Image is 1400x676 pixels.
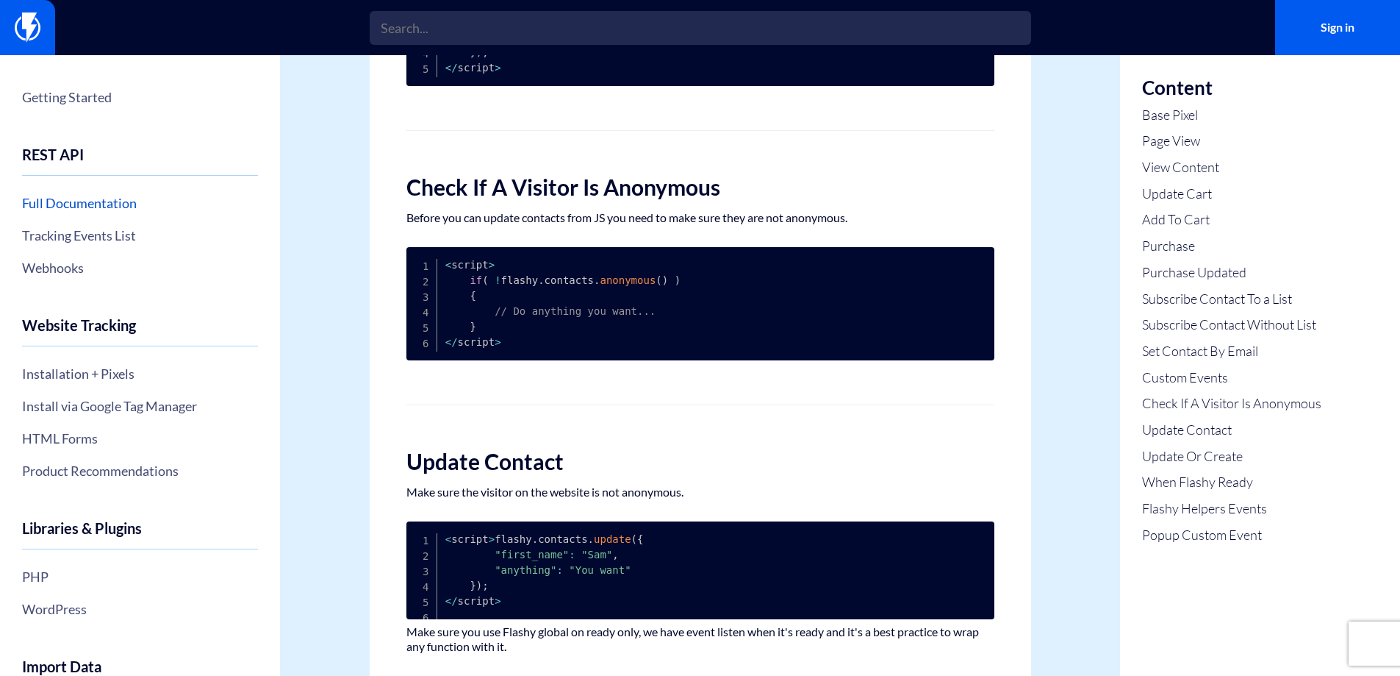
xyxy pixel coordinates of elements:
span: "You want" [569,564,631,576]
h4: REST API [22,146,258,176]
span: update [594,533,631,545]
a: Purchase [1142,237,1321,256]
span: . [588,533,594,545]
a: Popup Custom Event [1142,526,1321,545]
a: HTML Forms [22,426,258,451]
input: Search... [370,11,1031,45]
a: Install via Google Tag Manager [22,394,258,419]
span: ( [482,274,488,286]
span: > [495,595,500,607]
a: Subscribe Contact To a List [1142,290,1321,309]
a: Purchase Updated [1142,263,1321,282]
span: > [489,259,495,271]
a: Add To Cart [1142,210,1321,230]
p: Before you can update contacts from JS you need to make sure they are not anonymous. [406,210,994,225]
span: { [470,290,475,302]
span: "Sam" [581,549,612,561]
span: < [445,336,451,348]
a: Webhooks [22,255,258,280]
a: Product Recommendations [22,458,258,483]
span: "first_name" [495,549,569,561]
h4: Libraries & Plugins [22,520,258,549]
a: Installation + Pixels [22,361,258,386]
a: Full Documentation [22,191,258,216]
a: Custom Events [1142,369,1321,388]
span: } [470,321,475,332]
span: } [470,580,475,591]
a: Set Contact By Email [1142,342,1321,361]
span: < [445,62,451,74]
span: . [532,533,538,545]
span: "anything" [495,564,556,576]
h3: Content [1142,77,1321,99]
span: if [470,274,482,286]
a: Update Cart [1142,185,1321,204]
span: > [489,533,495,545]
span: / [451,62,457,74]
a: Subscribe Contact Without List [1142,316,1321,335]
a: Base Pixel [1142,106,1321,125]
a: View Content [1142,158,1321,177]
a: Getting Started [22,85,258,110]
span: < [445,533,451,545]
span: ) [662,274,668,286]
span: ( [656,274,661,286]
span: / [451,595,457,607]
a: Flashy Helpers Events [1142,499,1321,519]
a: PHP [22,564,258,589]
span: ! [495,274,500,286]
code: script flashy contacts script [445,259,681,348]
a: Update Or Create [1142,447,1321,466]
a: Tracking Events List [22,223,258,248]
h2: Check If A Visitor Is Anonymous [406,175,994,199]
span: ) [675,274,681,286]
span: . [594,274,600,286]
span: ) [476,580,482,591]
span: , [612,549,618,561]
span: anonymous [600,274,656,286]
span: ; [482,580,488,591]
h2: Update Contact [406,449,994,474]
span: < [445,259,451,271]
span: . [538,274,544,286]
span: ( [631,533,637,545]
span: { [637,533,643,545]
h4: Website Tracking [22,317,258,346]
a: Check If A Visitor Is Anonymous [1142,394,1321,413]
span: // Do anything you want... [495,305,656,317]
a: Page View [1142,132,1321,151]
span: : [556,564,562,576]
span: < [445,595,451,607]
span: : [569,549,575,561]
code: script flashy contacts script [445,533,644,607]
a: Update Contact [1142,421,1321,440]
a: When Flashy Ready [1142,473,1321,492]
span: > [495,62,500,74]
span: > [495,336,500,348]
a: WordPress [22,597,258,622]
p: Make sure you use Flashy global on ready only, we have event listen when it's ready and it's a be... [406,625,994,654]
p: Make sure the visitor on the website is not anonymous. [406,485,994,499]
span: / [451,336,457,348]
